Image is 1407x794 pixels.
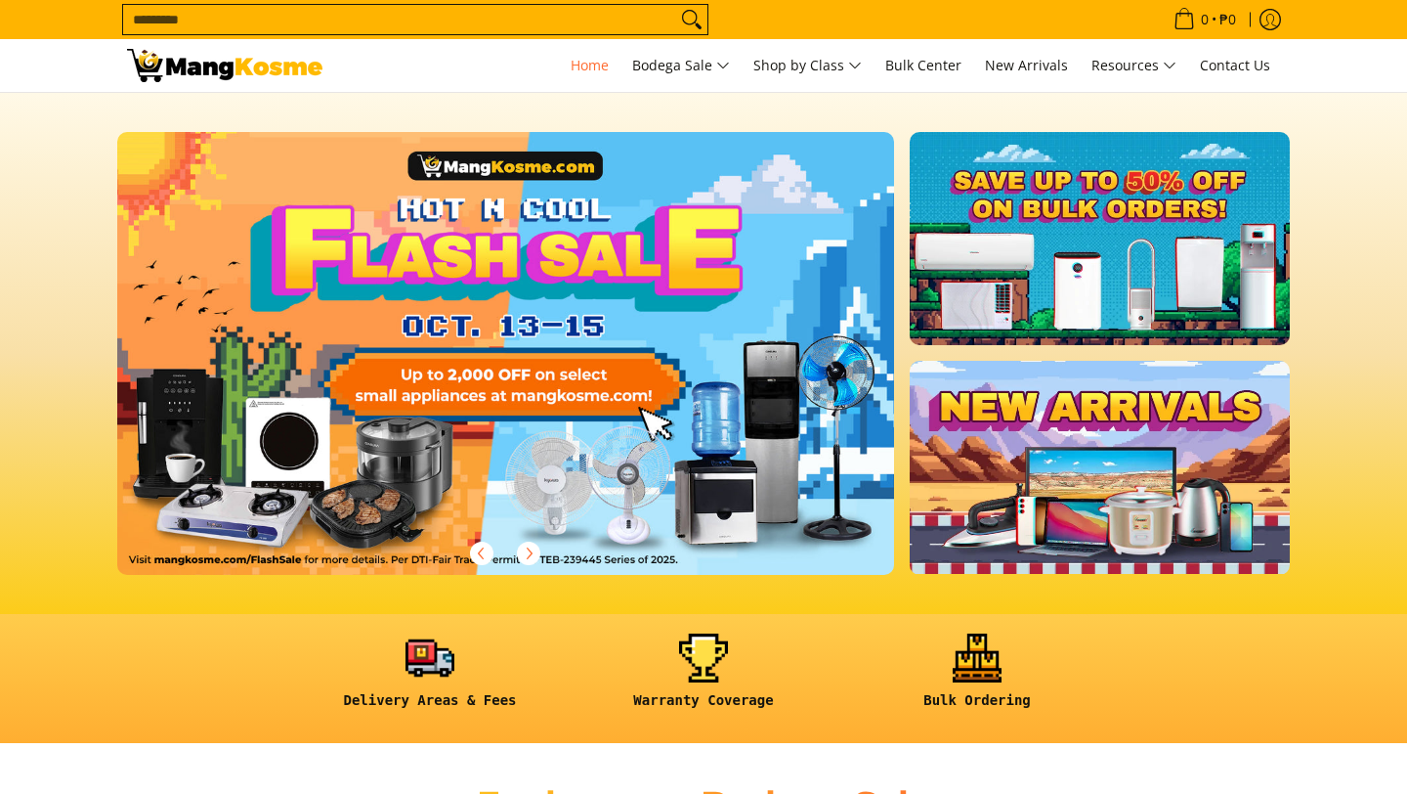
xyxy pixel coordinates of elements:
span: Contact Us [1200,56,1270,74]
span: Bulk Center [885,56,961,74]
span: • [1168,9,1242,30]
button: Previous [460,532,503,575]
button: Next [507,532,550,575]
a: <h6><strong>Bulk Ordering</strong></h6> [850,634,1104,725]
a: Bulk Center [875,39,971,92]
a: Shop by Class [744,39,872,92]
a: <h6><strong>Delivery Areas & Fees</strong></h6> [303,634,557,725]
a: Home [561,39,618,92]
a: New Arrivals [975,39,1078,92]
a: Bodega Sale [622,39,740,92]
a: Contact Us [1190,39,1280,92]
button: Search [676,5,707,34]
span: 0 [1198,13,1212,26]
span: Bodega Sale [632,54,730,78]
span: Resources [1091,54,1176,78]
span: Shop by Class [753,54,862,78]
span: Home [571,56,609,74]
span: ₱0 [1216,13,1239,26]
a: More [117,132,957,606]
a: Resources [1082,39,1186,92]
a: <h6><strong>Warranty Coverage</strong></h6> [576,634,831,725]
span: New Arrivals [985,56,1068,74]
img: Mang Kosme: Your Home Appliances Warehouse Sale Partner! [127,49,322,82]
nav: Main Menu [342,39,1280,92]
